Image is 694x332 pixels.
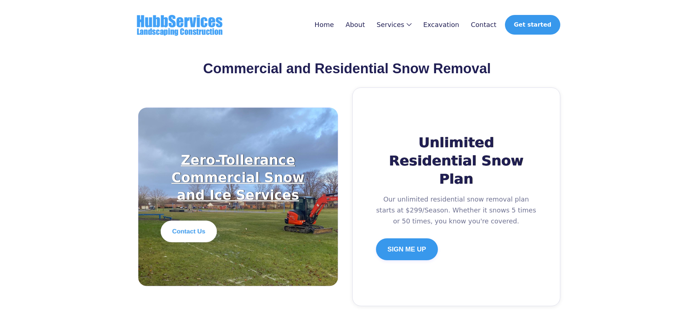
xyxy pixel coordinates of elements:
a: home [134,12,225,38]
div: Contact Us [172,228,205,235]
img: HubbServices and HubbLawns Logo [134,12,225,38]
a: Excavation [423,21,459,28]
p: Our unlimited residential snow removal plan starts at $299/Season. Whether it snows 5 times or 50... [376,194,537,227]
div: Services [377,21,404,28]
a: Zero-Tollerance Commercial Snow and Ice ServicesContact Us [138,108,338,286]
div: Services [377,21,412,28]
a: Unlimited Residential Snow PlanOur unlimited residential snow removal plan starts at $299/Season.... [352,87,560,306]
a: Home [314,21,334,28]
a: Get started [505,15,560,35]
img: Icon Rounded Chevron Dark - BRIX Templates [407,23,412,26]
a: About [346,21,365,28]
h2: Zero-Tollerance Commercial Snow and Ice Services [160,151,315,204]
a: Contact [471,21,496,28]
div: SIGN ME UP [388,246,426,253]
h2: Unlimited Residential Snow Plan [376,133,537,188]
